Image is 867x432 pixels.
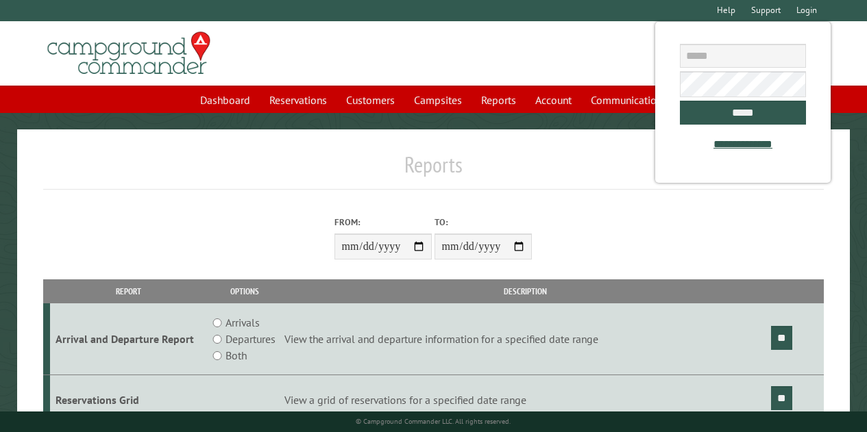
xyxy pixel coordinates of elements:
[261,87,335,113] a: Reservations
[338,87,403,113] a: Customers
[356,417,511,426] small: © Campground Commander LLC. All rights reserved.
[43,151,824,189] h1: Reports
[225,347,247,364] label: Both
[43,27,215,80] img: Campground Commander
[583,87,675,113] a: Communications
[225,331,276,347] label: Departures
[282,375,769,425] td: View a grid of reservations for a specified date range
[50,303,206,375] td: Arrival and Departure Report
[527,87,580,113] a: Account
[50,375,206,425] td: Reservations Grid
[225,314,260,331] label: Arrivals
[282,279,769,303] th: Description
[334,216,432,229] label: From:
[50,279,206,303] th: Report
[435,216,532,229] label: To:
[282,303,769,375] td: View the arrival and departure information for a specified date range
[192,87,258,113] a: Dashboard
[206,279,282,303] th: Options
[473,87,524,113] a: Reports
[406,87,470,113] a: Campsites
